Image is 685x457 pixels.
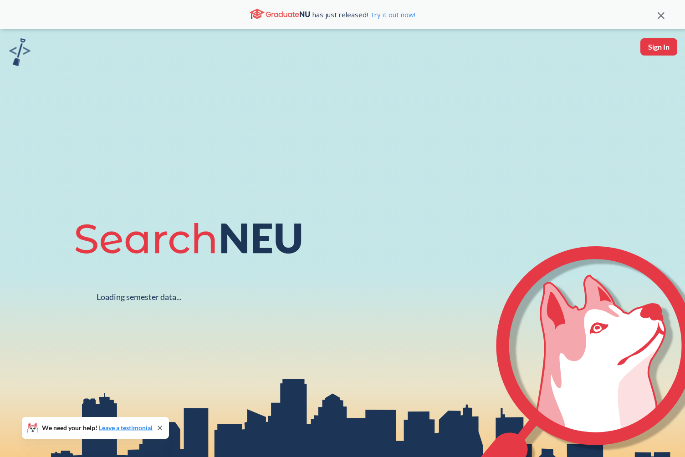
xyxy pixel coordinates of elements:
[99,424,153,432] a: Leave a testimonial
[312,10,415,20] span: has just released!
[9,38,31,69] a: sandbox logo
[9,38,31,66] img: sandbox logo
[97,292,182,302] div: Loading semester data...
[368,10,415,19] a: Try it out now!
[42,425,153,431] span: We need your help!
[640,38,677,56] button: Sign In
